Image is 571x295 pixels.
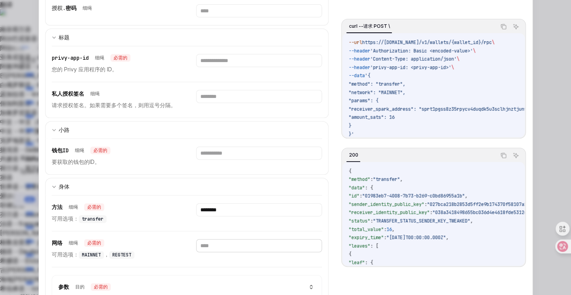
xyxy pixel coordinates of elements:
[52,102,176,108] font: 请求授权签名。如果需要多个签名，则用逗号分隔。
[424,201,427,207] span: :
[365,185,373,191] span: : {
[52,4,95,12] div: 授权密码
[370,176,373,182] span: :
[511,22,521,32] button: 询问人工智能
[349,243,370,249] span: "leaves"
[52,203,104,211] div: 方法
[349,201,424,207] span: "sender_identity_public_key"
[386,234,446,241] span: "[DATE]T00:00:00.000Z"
[69,204,78,210] font: 细绳
[349,251,351,257] span: {
[52,215,79,222] font: 可用选项：
[349,123,351,129] span: }
[52,54,89,61] font: privy-app-id
[349,114,395,120] span: "amount_sats": 16
[400,176,403,182] span: ,
[362,39,492,46] span: https://[DOMAIN_NAME]/v1/wallets/{wallet_id}/rpc
[82,216,103,222] span: transfer
[69,240,78,246] font: 细绳
[349,193,359,199] span: "id"
[112,252,131,258] span: REGTEST
[52,54,130,62] div: privy-app-id
[66,5,76,12] font: 密码
[349,185,365,191] span: "data"
[370,218,373,224] span: :
[104,251,109,258] font: ，
[52,90,84,97] font: 私人授权签名
[75,147,84,153] font: 细绳
[93,147,107,153] font: 必需的
[446,234,449,241] span: ,
[52,251,79,258] font: 可用选项：
[362,193,465,199] span: "01983eb7-4008-7b73-b269-c0bd86955a1b"
[52,90,103,98] div: 私人授权签名
[87,204,101,210] font: 必需的
[492,39,495,46] span: \
[52,66,117,72] font: 您的 Privy 应用程序的 ID。
[114,55,127,61] font: 必需的
[349,176,370,182] span: "method"
[498,150,508,160] button: 复制代码块中的内容
[473,48,476,54] span: \
[83,5,92,11] font: 细绳
[349,56,370,62] span: --header
[59,34,69,40] font: 标题
[498,22,508,32] button: 复制代码块中的内容
[384,226,386,233] span: :
[95,55,104,61] font: 细绳
[349,131,354,137] span: }'
[465,193,468,199] span: ,
[52,158,100,165] font: 要获取的钱包的ID。
[349,72,365,79] span: --data
[349,260,365,266] span: "leaf"
[349,234,384,241] span: "expiry_time"
[349,81,405,87] span: "method": "transfer",
[87,240,101,246] font: 必需的
[349,226,384,233] span: "total_value"
[373,176,400,182] span: "transfer"
[59,183,69,190] font: 身体
[349,89,405,96] span: "network": "MAINNET",
[359,193,362,199] span: :
[365,260,373,266] span: : {
[52,5,66,12] font: 授权.
[370,64,451,71] span: 'privy-app-id: <privy-app-id>'
[349,98,378,104] span: "params": {
[349,168,351,174] span: {
[373,218,470,224] span: "TRANSFER_STATUS_SENDER_KEY_TWEAKED"
[349,64,370,71] span: --header
[82,252,101,258] span: MAINNET
[52,239,63,246] font: 网络
[349,152,358,158] font: 200
[349,48,370,54] span: --header
[45,121,329,138] button: 扩展输入部分
[511,150,521,160] button: 询问人工智能
[52,239,104,247] div: 网络
[52,204,63,211] font: 方法
[45,178,329,195] button: 扩展输入部分
[58,283,111,291] div: 参数
[349,23,390,29] font: curl --请求 POST \
[75,284,85,290] font: 目的
[370,243,378,249] span: : [
[94,284,108,290] font: 必需的
[58,283,69,290] font: 参数
[457,56,459,62] span: \
[349,209,430,216] span: "receiver_identity_public_key"
[392,226,395,233] span: ,
[349,39,362,46] span: --url
[370,48,473,54] span: 'Authorization: Basic <encoded-value>'
[370,56,457,62] span: 'Content-Type: application/json'
[451,64,454,71] span: \
[384,234,386,241] span: :
[52,147,69,154] font: 钱包ID
[52,147,110,154] div: 钱包ID
[430,209,432,216] span: :
[365,72,370,79] span: '{
[470,218,473,224] span: ,
[349,218,370,224] span: "status"
[386,226,392,233] span: 16
[59,126,69,133] font: 小路
[45,29,329,46] button: 扩展输入部分
[90,91,100,97] font: 细绳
